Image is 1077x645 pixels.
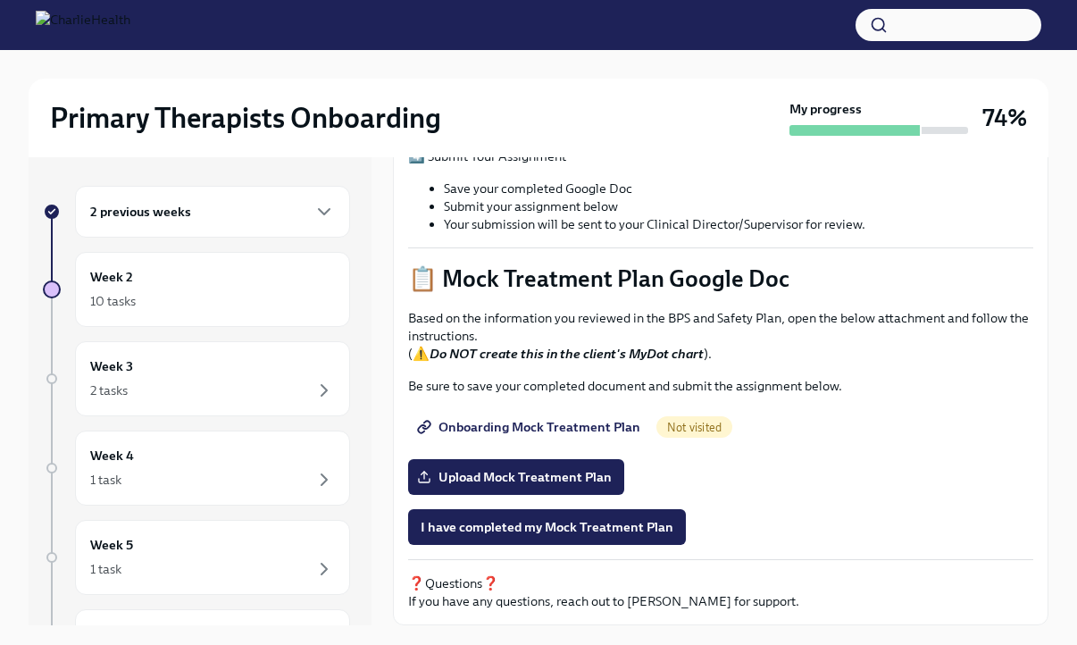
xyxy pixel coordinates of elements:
h6: Week 2 [90,267,133,287]
div: 2 previous weeks [75,186,350,238]
li: Submit your assignment below [444,197,1033,215]
strong: My progress [789,100,862,118]
button: I have completed my Mock Treatment Plan [408,509,686,545]
p: Be sure to save your completed document and submit the assignment below. [408,377,1033,395]
h2: Primary Therapists Onboarding [50,100,441,136]
span: Not visited [656,421,732,434]
span: Upload Mock Treatment Plan [421,468,612,486]
h6: Week 6 [90,624,134,644]
div: 10 tasks [90,292,136,310]
p: ❓Questions❓ If you have any questions, reach out to [PERSON_NAME] for support. [408,574,1033,610]
p: 📋 Mock Treatment Plan Google Doc [408,263,1033,295]
a: Week 32 tasks [43,341,350,416]
h3: 74% [982,102,1027,134]
p: Based on the information you reviewed in the BPS and Safety Plan, open the below attachment and f... [408,309,1033,363]
div: 2 tasks [90,381,128,399]
strong: Do NOT create this in the client's MyDot chart [430,346,704,362]
a: Week 51 task [43,520,350,595]
div: 1 task [90,560,121,578]
a: Onboarding Mock Treatment Plan [408,409,653,445]
div: 1 task [90,471,121,489]
label: Upload Mock Treatment Plan [408,459,624,495]
li: Your submission will be sent to your Clinical Director/Supervisor for review. [444,215,1033,233]
span: Onboarding Mock Treatment Plan [421,418,640,436]
li: Save your completed Google Doc [444,180,1033,197]
h6: Week 3 [90,356,133,376]
a: Week 210 tasks [43,252,350,327]
span: I have completed my Mock Treatment Plan [421,518,673,536]
img: CharlieHealth [36,11,130,39]
h6: 2 previous weeks [90,202,191,222]
h6: Week 4 [90,446,134,465]
a: Week 41 task [43,431,350,506]
h6: Week 5 [90,535,133,555]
